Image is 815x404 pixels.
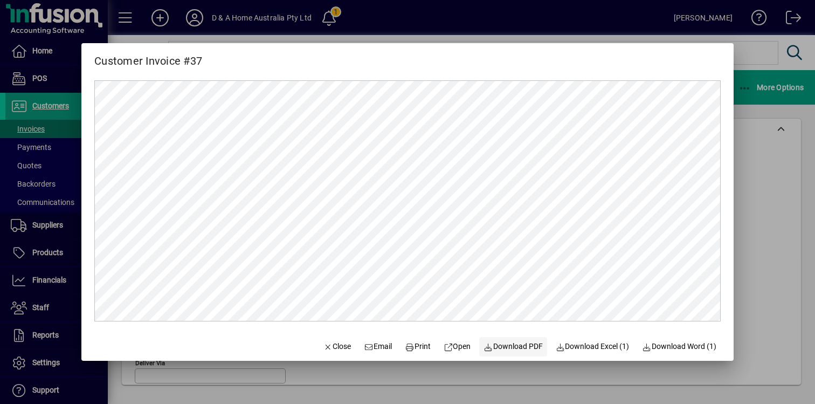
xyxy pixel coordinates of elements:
[444,341,471,352] span: Open
[479,337,547,357] a: Download PDF
[400,337,435,357] button: Print
[364,341,392,352] span: Email
[439,337,475,357] a: Open
[405,341,431,352] span: Print
[556,341,630,352] span: Download Excel (1)
[81,43,215,70] h2: Customer Invoice #37
[484,341,543,352] span: Download PDF
[360,337,396,357] button: Email
[638,337,721,357] button: Download Word (1)
[642,341,716,352] span: Download Word (1)
[323,341,351,352] span: Close
[551,337,634,357] button: Download Excel (1)
[319,337,356,357] button: Close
